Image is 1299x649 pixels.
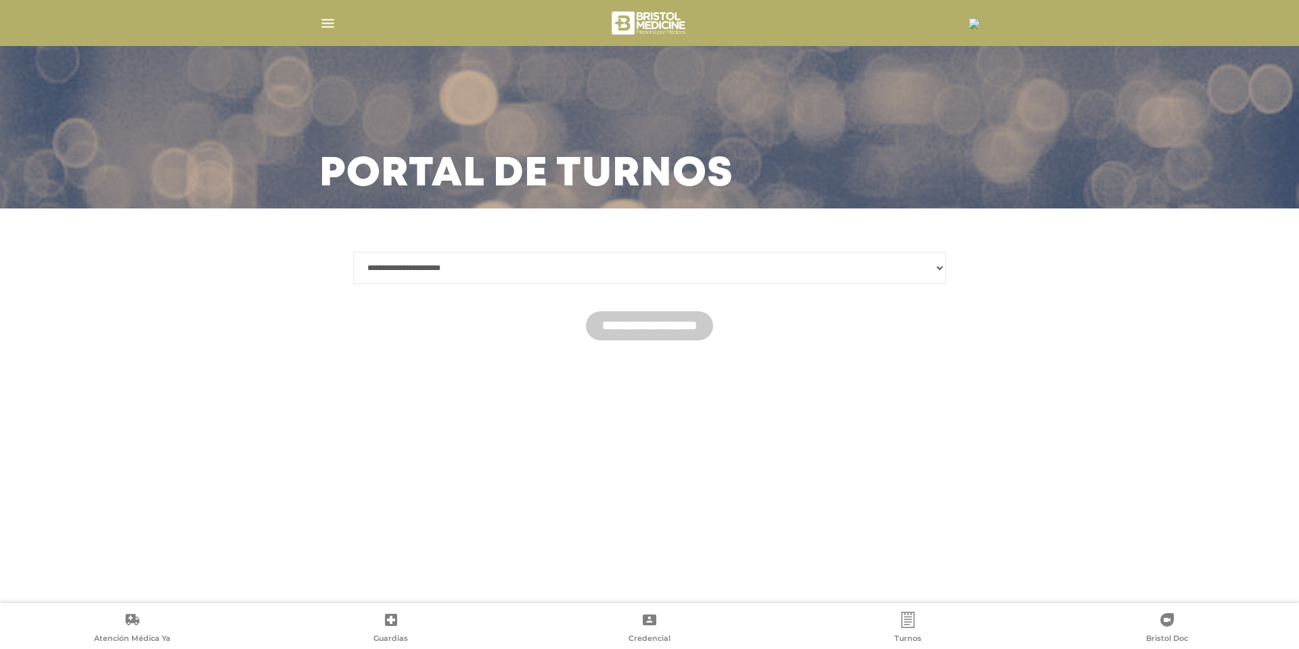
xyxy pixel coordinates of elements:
span: Credencial [629,633,670,646]
img: Cober_menu-lines-white.svg [319,15,336,32]
span: Guardias [373,633,408,646]
span: Atención Médica Ya [94,633,170,646]
a: Bristol Doc [1038,612,1296,646]
span: Bristol Doc [1146,633,1188,646]
span: Turnos [894,633,921,646]
img: bristol-medicine-blanco.png [610,7,690,39]
h3: Portal de turnos [319,157,733,192]
a: Guardias [261,612,520,646]
a: Turnos [779,612,1037,646]
a: Credencial [520,612,779,646]
img: 28295 [969,18,980,29]
a: Atención Médica Ya [3,612,261,646]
